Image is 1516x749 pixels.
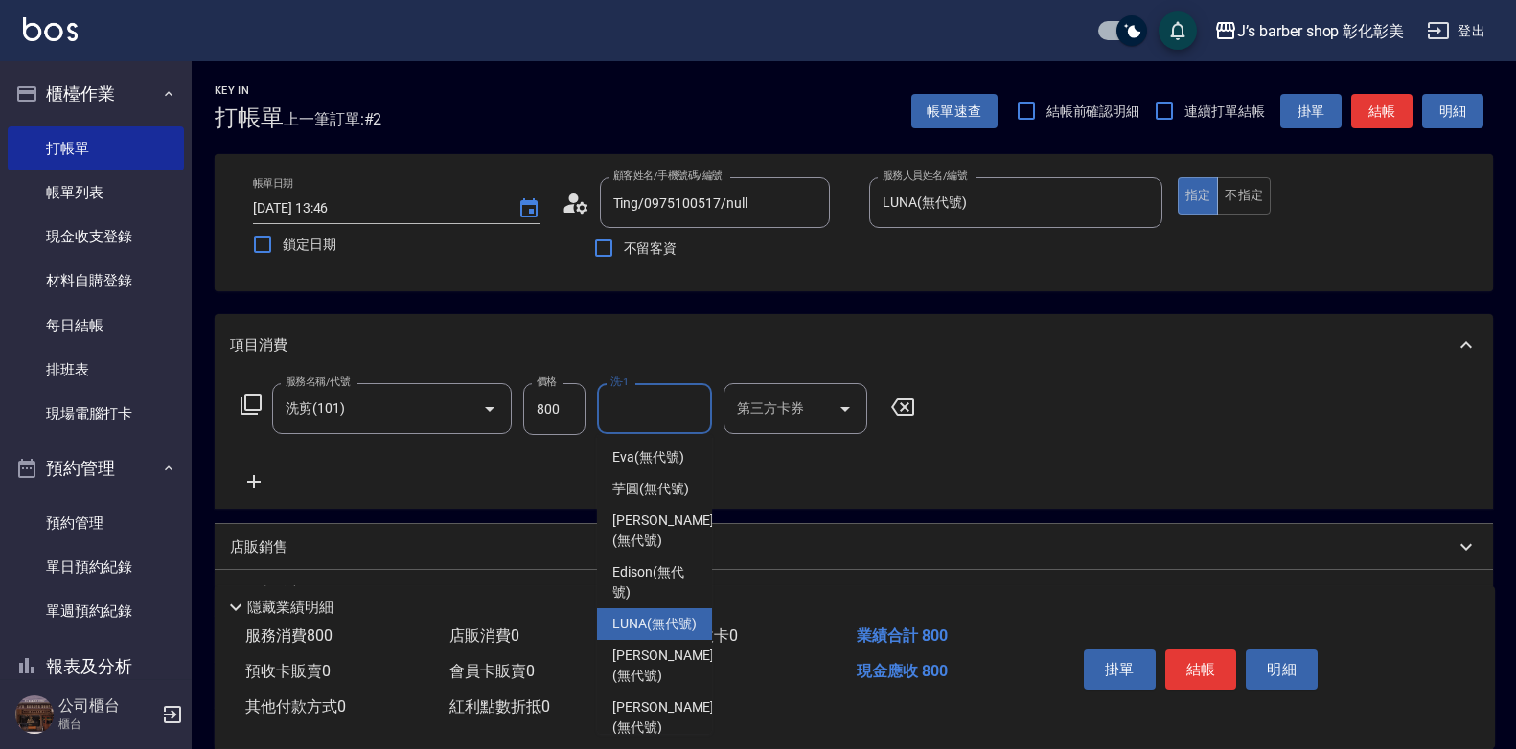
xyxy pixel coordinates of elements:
button: 掛單 [1084,649,1156,690]
button: J’s barber shop 彰化彰美 [1206,11,1412,51]
p: 項目消費 [230,335,287,355]
p: 隱藏業績明細 [247,598,333,618]
span: [PERSON_NAME] (無代號) [612,646,714,686]
button: save [1159,11,1197,50]
label: 顧客姓名/手機號碼/編號 [613,169,723,183]
span: Edison (無代號) [612,562,697,602]
a: 單日預約紀錄 [8,545,184,589]
a: 單週預約紀錄 [8,589,184,633]
span: 其他付款方式 0 [245,697,346,715]
span: 業績合計 800 [857,626,948,645]
a: 帳單列表 [8,170,184,215]
label: 服務人員姓名/編號 [883,169,967,183]
h5: 公司櫃台 [58,696,156,715]
a: 打帳單 [8,126,184,170]
input: YYYY/MM/DD hh:mm [253,193,498,224]
button: Open [474,394,505,424]
a: 現場電腦打卡 [8,392,184,436]
p: 櫃台 [58,715,156,733]
button: 結帳 [1165,649,1237,690]
span: 連續打單結帳 [1184,102,1265,122]
span: 不留客資 [624,238,678,259]
label: 價格 [537,374,557,389]
span: 上一筆訂單:#2 [284,107,382,131]
span: LUNA (無代號) [612,614,697,634]
button: 掛單 [1280,94,1342,129]
span: Eva (無代號) [612,447,684,467]
label: 帳單日期 [253,176,293,191]
span: 會員卡販賣 0 [449,662,535,680]
button: 明細 [1246,649,1318,690]
span: [PERSON_NAME] (無代號) [612,697,714,738]
span: 鎖定日期 [283,235,336,255]
button: 櫃檯作業 [8,69,184,119]
button: 結帳 [1351,94,1413,129]
button: 報表及分析 [8,642,184,692]
label: 洗-1 [610,374,629,389]
button: 預約管理 [8,443,184,493]
div: 項目消費 [215,314,1493,375]
span: 現金應收 800 [857,662,948,680]
a: 每日結帳 [8,304,184,348]
span: 預收卡販賣 0 [245,662,331,680]
a: 預約管理 [8,501,184,545]
div: 預收卡販賣 [215,570,1493,616]
span: [PERSON_NAME] (無代號) [612,511,714,551]
a: 現金收支登錄 [8,215,184,259]
span: 結帳前確認明細 [1046,102,1140,122]
h3: 打帳單 [215,104,284,131]
img: Logo [23,17,78,41]
button: 帳單速查 [911,94,998,129]
a: 材料自購登錄 [8,259,184,303]
h2: Key In [215,84,284,97]
a: 排班表 [8,348,184,392]
span: 芋圓 (無代號) [612,479,689,499]
p: 店販銷售 [230,537,287,557]
span: 服務消費 800 [245,626,333,645]
div: J’s barber shop 彰化彰美 [1237,19,1404,43]
div: 店販銷售 [215,524,1493,570]
button: Choose date, selected date is 2025-09-15 [506,186,552,232]
button: 明細 [1422,94,1483,129]
button: Open [830,394,861,424]
span: 店販消費 0 [449,626,519,645]
button: 不指定 [1217,177,1271,215]
label: 服務名稱/代號 [286,374,350,389]
img: Person [15,695,54,734]
span: 紅利點數折抵 0 [449,697,550,715]
button: 指定 [1178,177,1219,215]
button: 登出 [1419,13,1493,49]
p: 預收卡販賣 [230,583,302,603]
